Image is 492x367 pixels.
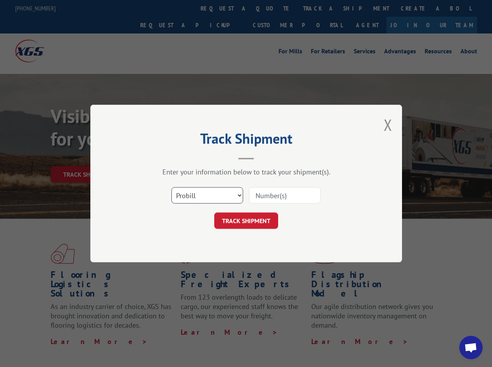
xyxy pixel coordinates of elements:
div: Enter your information below to track your shipment(s). [129,167,363,176]
input: Number(s) [249,187,321,204]
h2: Track Shipment [129,133,363,148]
button: Close modal [384,114,392,135]
div: Open chat [459,336,483,359]
button: TRACK SHIPMENT [214,212,278,229]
